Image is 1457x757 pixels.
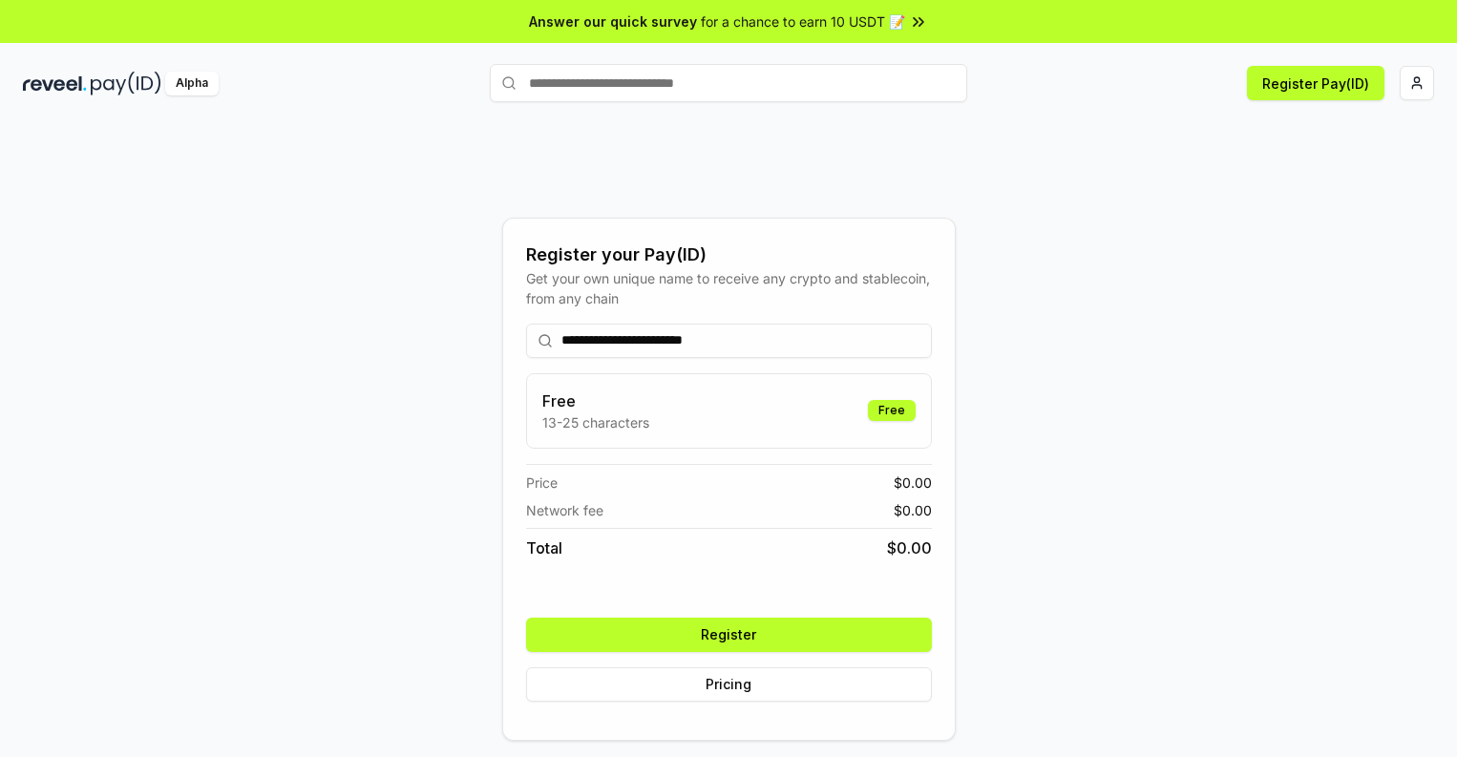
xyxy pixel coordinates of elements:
[894,473,932,493] span: $ 0.00
[529,11,697,32] span: Answer our quick survey
[91,72,161,95] img: pay_id
[23,72,87,95] img: reveel_dark
[526,242,932,268] div: Register your Pay(ID)
[526,536,562,559] span: Total
[887,536,932,559] span: $ 0.00
[868,400,916,421] div: Free
[526,667,932,702] button: Pricing
[165,72,219,95] div: Alpha
[526,618,932,652] button: Register
[701,11,905,32] span: for a chance to earn 10 USDT 📝
[1247,66,1384,100] button: Register Pay(ID)
[526,268,932,308] div: Get your own unique name to receive any crypto and stablecoin, from any chain
[542,412,649,432] p: 13-25 characters
[894,500,932,520] span: $ 0.00
[526,473,558,493] span: Price
[542,389,649,412] h3: Free
[526,500,603,520] span: Network fee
